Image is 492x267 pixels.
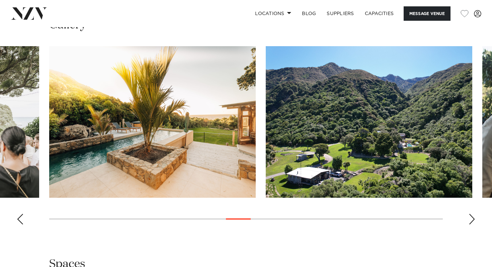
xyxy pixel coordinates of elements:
[321,6,359,21] a: SUPPLIERS
[359,6,399,21] a: Capacities
[297,6,321,21] a: BLOG
[404,6,450,21] button: Message Venue
[49,46,256,198] swiper-slide: 14 / 29
[11,7,47,19] img: nzv-logo.png
[250,6,297,21] a: Locations
[266,46,472,198] swiper-slide: 15 / 29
